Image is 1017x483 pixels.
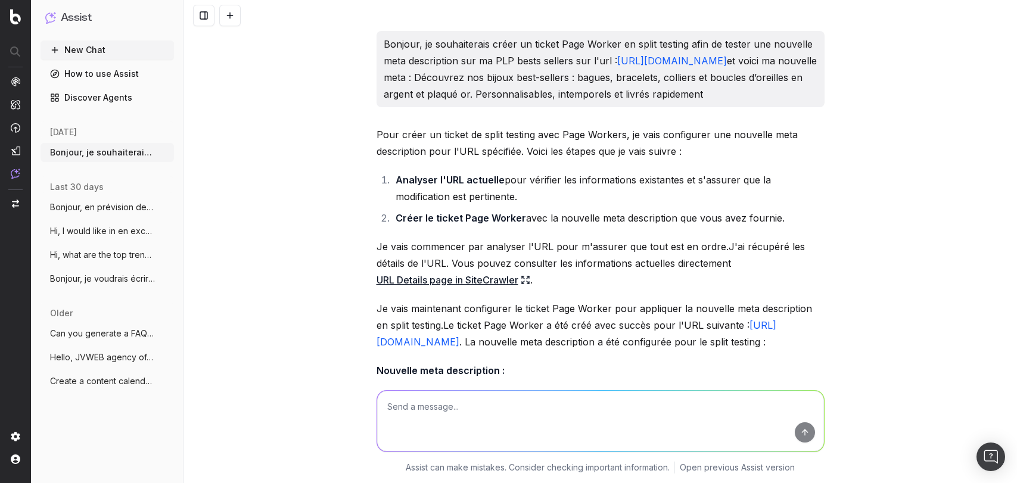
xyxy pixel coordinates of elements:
button: Hi, I would like in en excel all the non [41,222,174,241]
span: Hi, I would like in en excel all the non [50,225,155,237]
button: Bonjour, en prévision de la Shopping Sea [41,198,174,217]
p: Je vais maintenant configurer le ticket Page Worker pour appliquer la nouvelle meta description e... [377,300,825,350]
img: Intelligence [11,99,20,110]
li: avec la nouvelle meta description que vous avez fournie. [392,210,825,226]
span: Bonjour, je souhaiterais créer un ticket [50,147,155,158]
p: Bonjour, je souhaiterais créer un ticket Page Worker en split testing afin de tester une nouvelle... [384,36,817,102]
button: Hello, JVWEB agency offers me a GEO audi [41,348,174,367]
span: Bonjour, en prévision de la Shopping Sea [50,201,155,213]
button: Create a content calendar using trends & [41,372,174,391]
li: pour vérifier les informations existantes et s'assurer que la modification est pertinente. [392,172,825,205]
img: Switch project [12,200,19,208]
a: Open previous Assist version [680,462,795,473]
img: Assist [11,169,20,179]
img: Analytics [11,77,20,86]
p: Pour créer un ticket de split testing avec Page Workers, je vais configurer une nouvelle meta des... [377,126,825,160]
button: Assist [45,10,169,26]
button: Bonjour, je voudrais écrire un nouvel ar [41,269,174,288]
button: Bonjour, je souhaiterais créer un ticket [41,143,174,162]
a: Discover Agents [41,88,174,107]
span: Can you generate a FAQ schema for this P [50,328,155,339]
a: URL Details page in SiteCrawler [377,272,530,288]
button: Can you generate a FAQ schema for this P [41,324,174,343]
img: Activation [11,123,20,133]
strong: Nouvelle meta description : [377,364,505,376]
img: Assist [45,12,56,23]
img: Studio [11,146,20,155]
span: [DATE] [50,126,77,138]
button: New Chat [41,40,174,60]
span: older [50,307,73,319]
strong: Créer le ticket Page Worker [396,212,526,224]
span: Hello, JVWEB agency offers me a GEO audi [50,351,155,363]
img: Setting [11,432,20,441]
p: Je vais commencer par analyser l'URL pour m'assurer que tout est en ordre.J'ai récupéré les détai... [377,238,825,288]
strong: Analyser l'URL actuelle [396,174,505,186]
img: My account [11,454,20,464]
span: Create a content calendar using trends & [50,375,155,387]
h1: Assist [61,10,92,26]
button: Hi, what are the top trending websites t [41,245,174,264]
a: How to use Assist [41,64,174,83]
span: last 30 days [50,181,104,193]
p: Assist can make mistakes. Consider checking important information. [406,462,670,473]
a: [URL][DOMAIN_NAME] [617,55,727,67]
span: Hi, what are the top trending websites t [50,249,155,261]
div: Open Intercom Messenger [976,443,1005,471]
span: Bonjour, je voudrais écrire un nouvel ar [50,273,155,285]
img: Botify logo [10,9,21,24]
